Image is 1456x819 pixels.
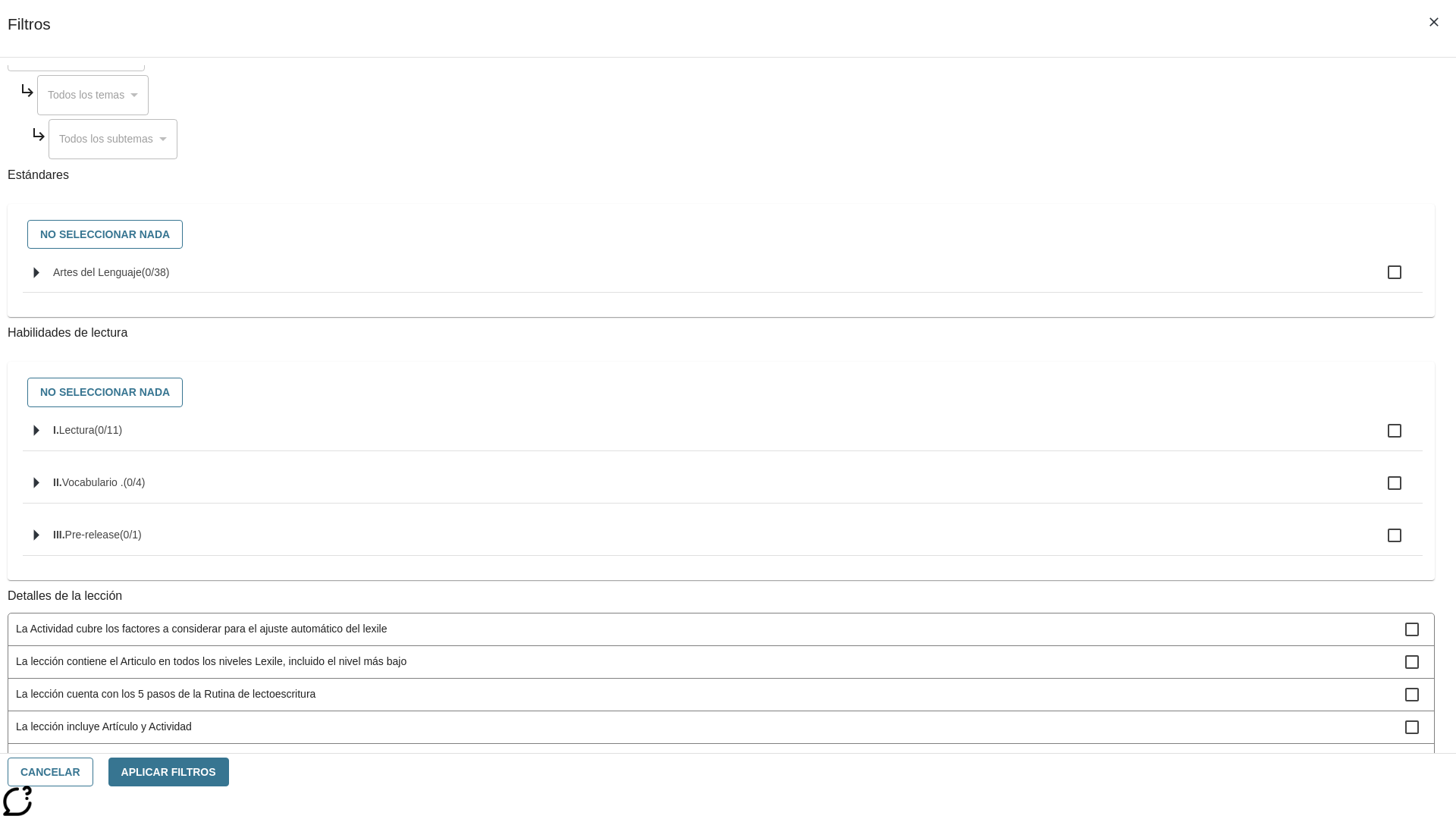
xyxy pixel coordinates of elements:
span: La Actividad cubre los factores a considerar para el ajuste automático del lexile [16,621,1405,637]
div: Seleccione una Asignatura [49,119,177,159]
button: No seleccionar nada [27,220,183,249]
span: 0 estándares seleccionados/1 estándares en grupo [120,529,142,541]
span: 0 estándares seleccionados/4 estándares en grupo [124,476,146,488]
div: La lección incluye Artículo y Actividad [8,711,1434,744]
h1: Filtros [8,15,51,57]
span: I. [53,424,59,436]
button: Cancelar [8,758,93,787]
button: Cerrar los filtros del Menú lateral [1418,6,1450,38]
span: Pre-release [65,529,120,541]
ul: Detalles de la lección [8,613,1435,808]
p: Estándares [8,167,1435,184]
span: Vocabulario . [62,476,124,488]
button: Aplicar Filtros [108,758,229,787]
div: La Actividad cubre los factores a considerar para el ajuste automático del lexile [8,613,1434,646]
span: Artes del Lenguaje [53,266,142,278]
span: La lección incluye Artículo y Actividad [16,719,1405,735]
div: La lección contiene el Articulo en todos los niveles Lexile, incluido el nivel más bajo [8,646,1434,679]
span: II. [53,476,62,488]
div: Seleccione habilidades [20,374,1423,411]
span: 0 estándares seleccionados/38 estándares en grupo [142,266,170,278]
span: 0 estándares seleccionados/11 estándares en grupo [94,424,122,436]
p: Detalles de la lección [8,588,1435,605]
div: Las lecciones incluyen artículo y preguntas para el análisis [8,744,1434,777]
span: La lección contiene el Articulo en todos los niveles Lexile, incluido el nivel más bajo [16,654,1405,670]
span: La lección cuenta con los 5 pasos de la Rutina de lectoescritura [16,686,1405,702]
div: La lección cuenta con los 5 pasos de la Rutina de lectoescritura [8,679,1434,711]
button: No seleccionar nada [27,378,183,407]
div: Seleccione estándares [20,216,1423,253]
span: Lectura [59,424,95,436]
div: Seleccione una Asignatura [37,75,149,115]
ul: Seleccione habilidades [23,411,1423,568]
ul: Seleccione estándares [23,253,1423,305]
span: III. [53,529,65,541]
p: Habilidades de lectura [8,325,1435,342]
span: Las lecciones incluyen artículo y preguntas para el análisis [16,752,1405,767]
